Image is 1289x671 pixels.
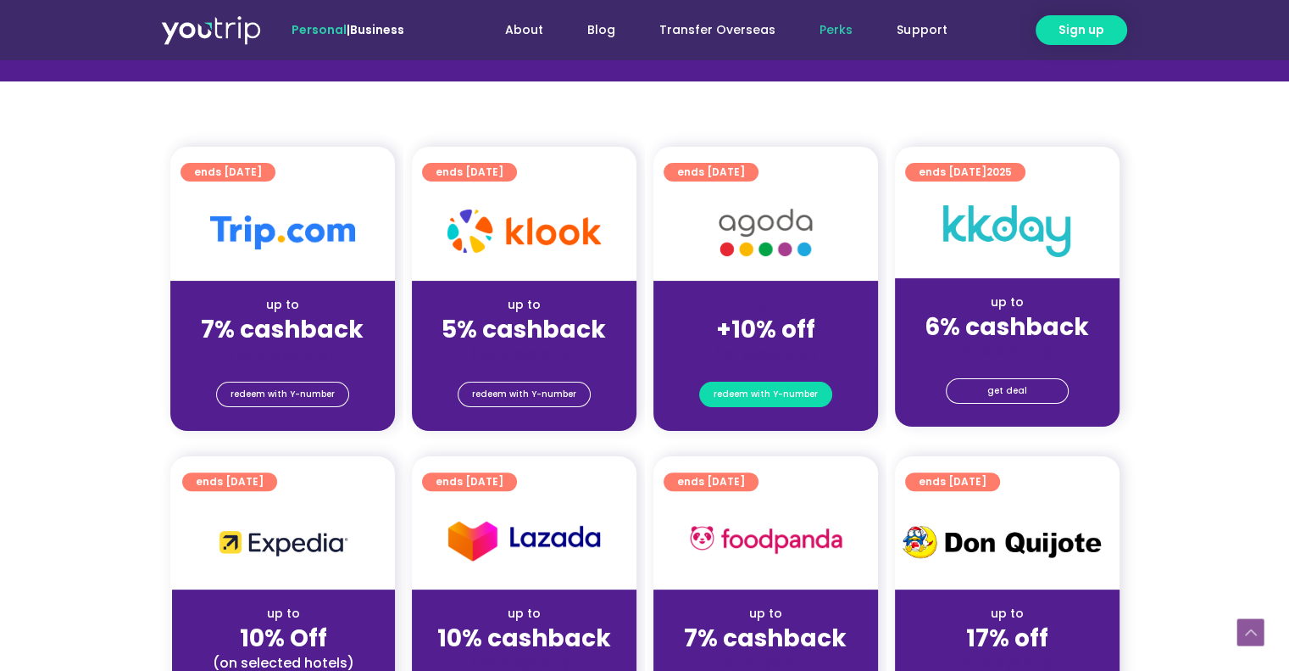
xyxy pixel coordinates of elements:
[946,378,1069,404] a: get deal
[667,605,864,623] div: up to
[1036,15,1127,45] a: Sign up
[350,21,404,38] a: Business
[987,379,1027,403] span: get deal
[714,383,818,406] span: redeem with Y-number
[483,14,565,46] a: About
[182,472,277,491] a: ends [DATE]
[181,163,275,182] a: ends [DATE]
[458,382,591,407] a: redeem with Y-number
[216,382,349,407] a: redeem with Y-number
[677,472,745,491] span: ends [DATE]
[966,622,1048,655] strong: 17% off
[442,313,606,346] strong: 5% cashback
[436,472,503,491] span: ends [DATE]
[637,14,797,46] a: Transfer Overseas
[450,14,969,46] nav: Menu
[699,382,832,407] a: redeem with Y-number
[240,622,327,655] strong: 10% Off
[184,345,381,363] div: (for stays only)
[797,14,875,46] a: Perks
[925,310,1089,344] strong: 6% cashback
[919,163,1012,182] span: ends [DATE]
[422,472,517,491] a: ends [DATE]
[908,294,1106,311] div: up to
[684,622,847,655] strong: 7% cashback
[908,605,1106,623] div: up to
[565,14,637,46] a: Blog
[425,296,623,314] div: up to
[292,21,347,38] span: Personal
[436,163,503,182] span: ends [DATE]
[908,343,1106,361] div: (for stays only)
[919,472,986,491] span: ends [DATE]
[184,296,381,314] div: up to
[664,472,758,491] a: ends [DATE]
[664,163,758,182] a: ends [DATE]
[716,313,815,346] strong: +10% off
[437,622,611,655] strong: 10% cashback
[422,163,517,182] a: ends [DATE]
[905,472,1000,491] a: ends [DATE]
[194,163,262,182] span: ends [DATE]
[875,14,969,46] a: Support
[986,165,1012,179] span: 2025
[1058,21,1104,39] span: Sign up
[425,345,623,363] div: (for stays only)
[667,345,864,363] div: (for stays only)
[201,313,364,346] strong: 7% cashback
[292,21,404,38] span: |
[750,296,781,313] span: up to
[186,605,381,623] div: up to
[472,383,576,406] span: redeem with Y-number
[425,605,623,623] div: up to
[231,383,335,406] span: redeem with Y-number
[905,163,1025,182] a: ends [DATE]2025
[196,472,264,491] span: ends [DATE]
[677,163,745,182] span: ends [DATE]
